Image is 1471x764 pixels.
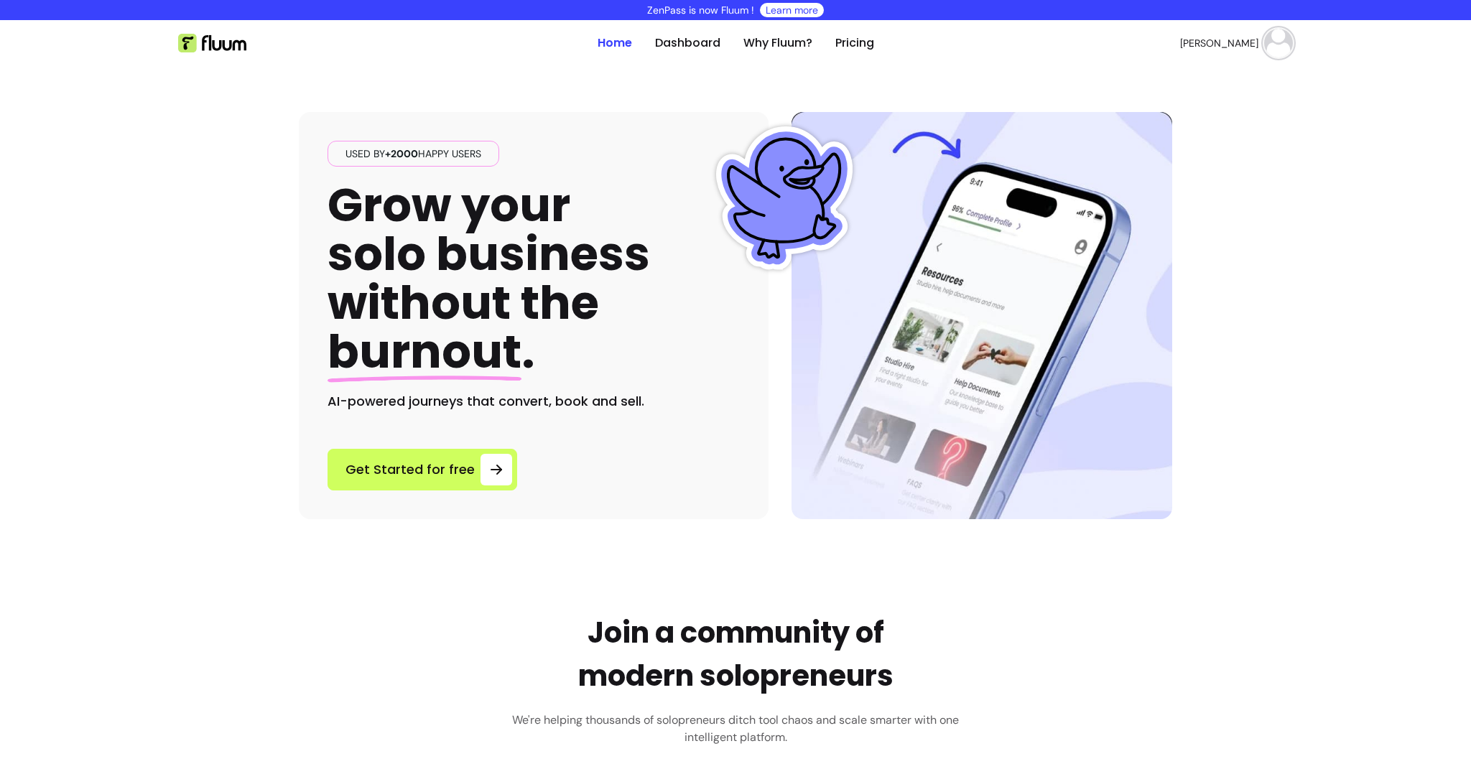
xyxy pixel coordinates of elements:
[835,34,874,52] a: Pricing
[328,449,517,490] a: Get Started for free
[598,34,632,52] a: Home
[178,34,246,52] img: Fluum Logo
[647,3,754,17] p: ZenPass is now Fluum !
[655,34,720,52] a: Dashboard
[1264,29,1293,57] img: avatar
[385,147,418,160] span: +2000
[340,146,487,161] span: Used by happy users
[1180,29,1293,57] button: avatar[PERSON_NAME]
[713,126,856,270] img: Fluum Duck sticker
[1180,36,1258,50] span: [PERSON_NAME]
[328,391,740,411] h2: AI-powered journeys that convert, book and sell.
[743,34,812,52] a: Why Fluum?
[502,712,969,746] h3: We're helping thousands of solopreneurs ditch tool chaos and scale smarter with one intelligent p...
[766,3,818,17] a: Learn more
[578,611,894,697] h2: Join a community of modern solopreneurs
[328,320,521,383] span: burnout
[792,112,1172,519] img: Hero
[345,460,475,480] span: Get Started for free
[328,181,650,377] h1: Grow your solo business without the .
